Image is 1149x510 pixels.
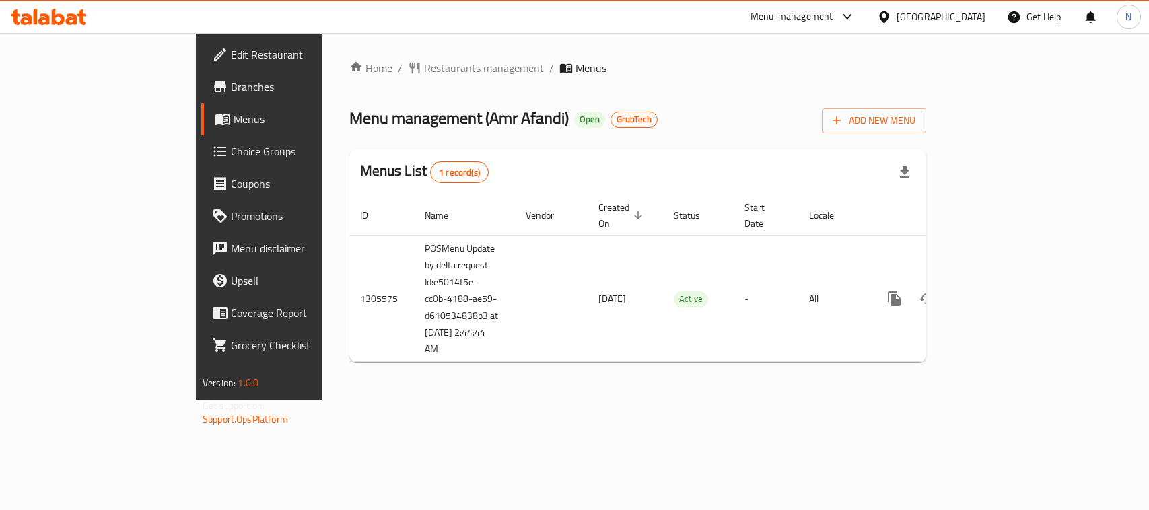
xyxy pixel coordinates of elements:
div: Export file [889,156,921,188]
div: [GEOGRAPHIC_DATA] [897,9,985,24]
span: Coupons [231,176,377,192]
span: Choice Groups [231,143,377,159]
a: Choice Groups [201,135,388,168]
span: Status [674,207,718,223]
a: Edit Restaurant [201,38,388,71]
a: Promotions [201,200,388,232]
div: Active [674,291,708,307]
span: Get support on: [203,397,265,414]
a: Support.OpsPlatform [203,410,288,428]
div: Open [574,112,605,128]
th: Actions [868,195,1018,236]
span: Promotions [231,208,377,224]
span: [DATE] [598,290,626,307]
span: Menus [576,60,606,76]
h2: Menus List [360,161,489,183]
span: Upsell [231,272,377,289]
a: Branches [201,71,388,103]
span: Name [425,207,466,223]
span: Menu disclaimer [231,240,377,256]
td: All [798,235,868,362]
span: Edit Restaurant [231,46,377,63]
a: Upsell [201,264,388,297]
span: Menus [234,111,377,127]
div: Menu-management [751,9,833,25]
nav: breadcrumb [349,60,926,76]
span: Menu management ( Amr Afandi ) [349,103,569,133]
span: Restaurants management [424,60,544,76]
button: Change Status [911,283,943,315]
td: POSMenu Update by delta request Id:e5014f5e-cc0b-4188-ae59-d610534838b3 at [DATE] 2:44:44 AM [414,235,515,362]
span: Locale [809,207,851,223]
li: / [549,60,554,76]
a: Coverage Report [201,297,388,329]
span: 1.0.0 [238,374,258,392]
span: N [1125,9,1131,24]
span: Add New Menu [833,112,915,129]
td: - [734,235,798,362]
button: Add New Menu [822,108,926,133]
div: Total records count [430,161,489,183]
span: Coverage Report [231,305,377,321]
a: Restaurants management [408,60,544,76]
span: Branches [231,79,377,95]
li: / [398,60,403,76]
span: GrubTech [611,114,657,125]
button: more [878,283,911,315]
span: Open [574,114,605,125]
a: Grocery Checklist [201,329,388,361]
a: Menu disclaimer [201,232,388,264]
span: Created On [598,199,647,231]
span: 1 record(s) [431,166,488,179]
span: Vendor [526,207,571,223]
span: Active [674,291,708,307]
table: enhanced table [349,195,1018,363]
span: ID [360,207,386,223]
span: Start Date [744,199,782,231]
span: Grocery Checklist [231,337,377,353]
a: Coupons [201,168,388,200]
span: Version: [203,374,236,392]
a: Menus [201,103,388,135]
